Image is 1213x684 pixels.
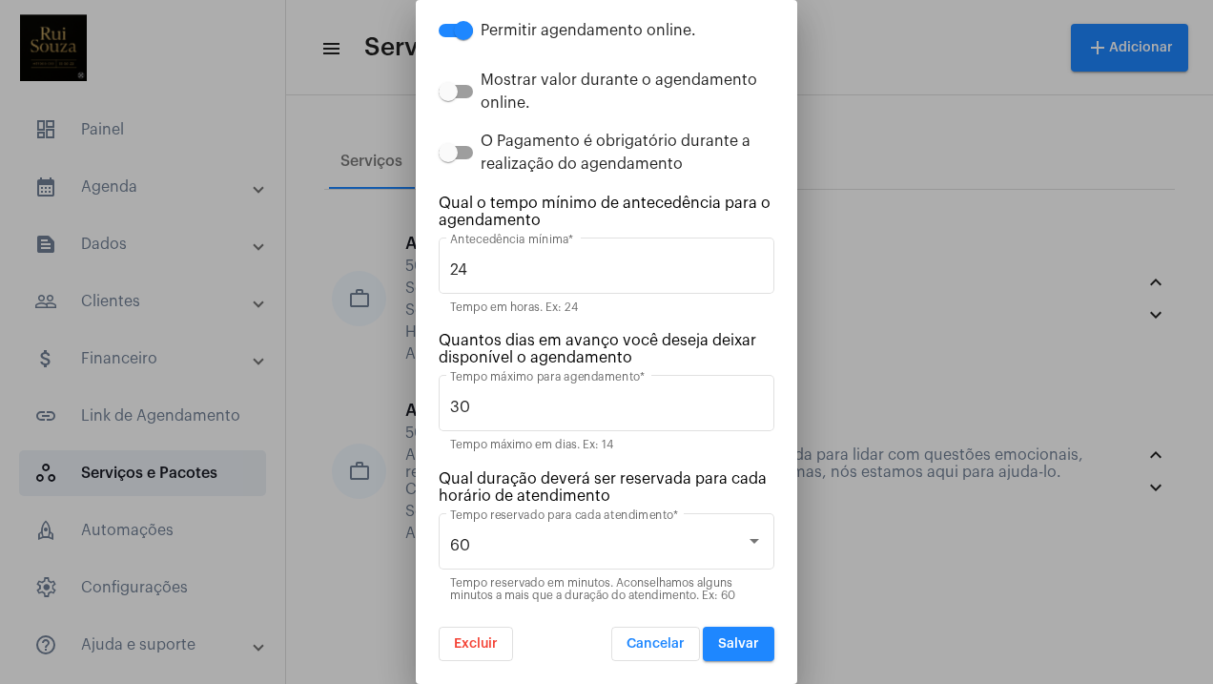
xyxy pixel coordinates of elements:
span: Cancelar [627,637,685,651]
mat-hint: Tempo máximo em dias. Ex: 14 [450,439,613,452]
input: 60 [450,261,763,279]
span: Permitir agendamento online. [481,23,696,38]
mat-hint: Tempo reservado em minutos. Aconselhamos alguns minutos a mais que a duração do atendimento. Ex: 60 [450,577,751,603]
button: Cancelar [611,627,700,661]
input: 14 [450,399,763,416]
button: Salvar [703,627,774,661]
span: Mostrar valor durante o agendamento online. [481,73,757,111]
div: Qual o tempo mínimo de antecedência para o agendamento [439,195,774,229]
span: O Pagamento é obrigatório durante a realização do agendamento [481,134,750,172]
span: Excluir [454,637,498,651]
span: Salvar [718,637,759,651]
button: Excluir [439,627,513,661]
mat-hint: Tempo em horas. Ex: 24 [450,301,578,315]
div: Qual duração deverá ser reservada para cada horário de atendimento [439,470,774,505]
span: 60 [450,538,470,553]
div: Quantos dias em avanço você deseja deixar disponível o agendamento [439,332,774,366]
